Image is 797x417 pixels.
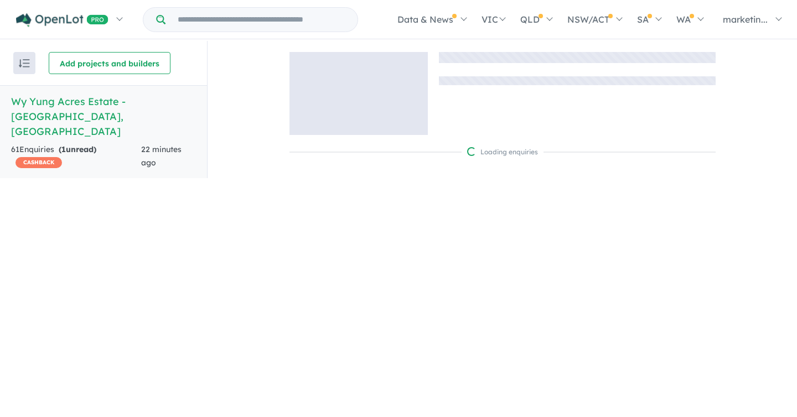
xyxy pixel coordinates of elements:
[59,144,96,154] strong: ( unread)
[168,8,355,32] input: Try estate name, suburb, builder or developer
[141,144,182,168] span: 22 minutes ago
[467,147,538,158] div: Loading enquiries
[19,59,30,67] img: sort.svg
[49,52,170,74] button: Add projects and builders
[15,157,62,168] span: CASHBACK
[11,94,196,139] h5: Wy Yung Acres Estate - [GEOGRAPHIC_DATA] , [GEOGRAPHIC_DATA]
[11,143,141,170] div: 61 Enquir ies
[61,144,66,154] span: 1
[723,14,768,25] span: marketin...
[16,13,108,27] img: Openlot PRO Logo White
